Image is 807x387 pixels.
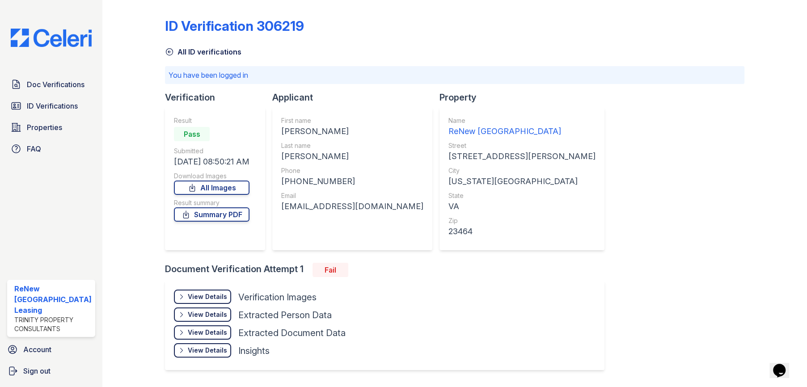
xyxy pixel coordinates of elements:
div: ReNew [GEOGRAPHIC_DATA] Leasing [14,283,92,315]
div: VA [448,200,596,213]
div: Pass [174,127,210,141]
a: Sign out [4,362,99,380]
a: Properties [7,118,95,136]
div: Email [281,191,423,200]
span: FAQ [27,143,41,154]
div: View Details [188,328,227,337]
div: State [448,191,596,200]
div: View Details [188,310,227,319]
a: Account [4,341,99,358]
div: Result summary [174,198,249,207]
div: View Details [188,292,227,301]
div: Name [448,116,596,125]
div: [PERSON_NAME] [281,150,423,163]
div: Street [448,141,596,150]
div: 23464 [448,225,596,238]
div: Phone [281,166,423,175]
div: Submitted [174,147,249,156]
img: CE_Logo_Blue-a8612792a0a2168367f1c8372b55b34899dd931a85d93a1a3d3e32e68fde9ad4.png [4,29,99,47]
iframe: chat widget [769,351,798,378]
span: Doc Verifications [27,79,85,90]
div: Applicant [272,91,439,104]
div: Last name [281,141,423,150]
div: [STREET_ADDRESS][PERSON_NAME] [448,150,596,163]
a: Summary PDF [174,207,249,222]
div: ID Verification 306219 [165,18,304,34]
div: ReNew [GEOGRAPHIC_DATA] [448,125,596,138]
div: [EMAIL_ADDRESS][DOMAIN_NAME] [281,200,423,213]
div: Download Images [174,172,249,181]
div: View Details [188,346,227,355]
div: Extracted Document Data [238,327,346,339]
div: Zip [448,216,596,225]
div: Trinity Property Consultants [14,315,92,333]
div: Extracted Person Data [238,309,332,321]
span: Sign out [23,366,51,376]
div: First name [281,116,423,125]
div: Insights [238,345,270,357]
a: ID Verifications [7,97,95,115]
div: Property [439,91,612,104]
span: ID Verifications [27,101,78,111]
div: [PHONE_NUMBER] [281,175,423,188]
div: Verification Images [238,291,317,303]
span: Account [23,344,51,355]
a: Doc Verifications [7,76,95,93]
a: All Images [174,181,249,195]
div: [US_STATE][GEOGRAPHIC_DATA] [448,175,596,188]
div: [DATE] 08:50:21 AM [174,156,249,168]
div: Verification [165,91,272,104]
div: City [448,166,596,175]
div: Fail [313,263,348,277]
span: Properties [27,122,62,133]
a: Name ReNew [GEOGRAPHIC_DATA] [448,116,596,138]
div: [PERSON_NAME] [281,125,423,138]
div: Result [174,116,249,125]
div: Document Verification Attempt 1 [165,263,612,277]
p: You have been logged in [169,70,741,80]
a: FAQ [7,140,95,158]
a: All ID verifications [165,46,241,57]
